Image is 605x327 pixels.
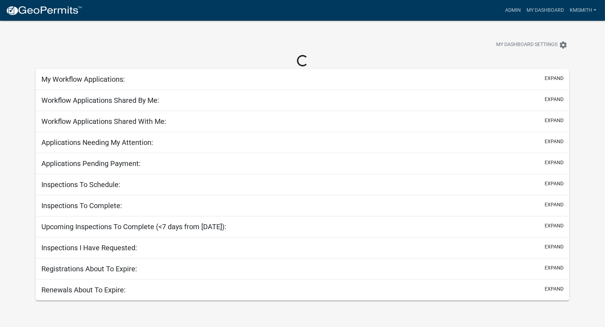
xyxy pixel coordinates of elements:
[545,243,564,251] button: expand
[545,75,564,82] button: expand
[41,159,141,168] h5: Applications Pending Payment:
[41,117,166,126] h5: Workflow Applications Shared With Me:
[559,41,568,49] i: settings
[41,286,126,294] h5: Renewals About To Expire:
[41,222,226,231] h5: Upcoming Inspections To Complete (<7 days from [DATE]):
[496,41,558,49] span: My Dashboard Settings
[490,38,573,52] button: My Dashboard Settingssettings
[545,201,564,208] button: expand
[545,285,564,293] button: expand
[545,264,564,272] button: expand
[545,96,564,103] button: expand
[41,138,153,147] h5: Applications Needing My Attention:
[545,222,564,230] button: expand
[567,4,599,17] a: kmsmith
[545,180,564,187] button: expand
[502,4,524,17] a: Admin
[545,159,564,166] button: expand
[41,243,137,252] h5: Inspections I Have Requested:
[545,138,564,145] button: expand
[524,4,567,17] a: My Dashboard
[41,265,137,273] h5: Registrations About To Expire:
[41,75,125,84] h5: My Workflow Applications:
[545,117,564,124] button: expand
[41,180,120,189] h5: Inspections To Schedule:
[41,96,159,105] h5: Workflow Applications Shared By Me:
[41,201,122,210] h5: Inspections To Complete:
